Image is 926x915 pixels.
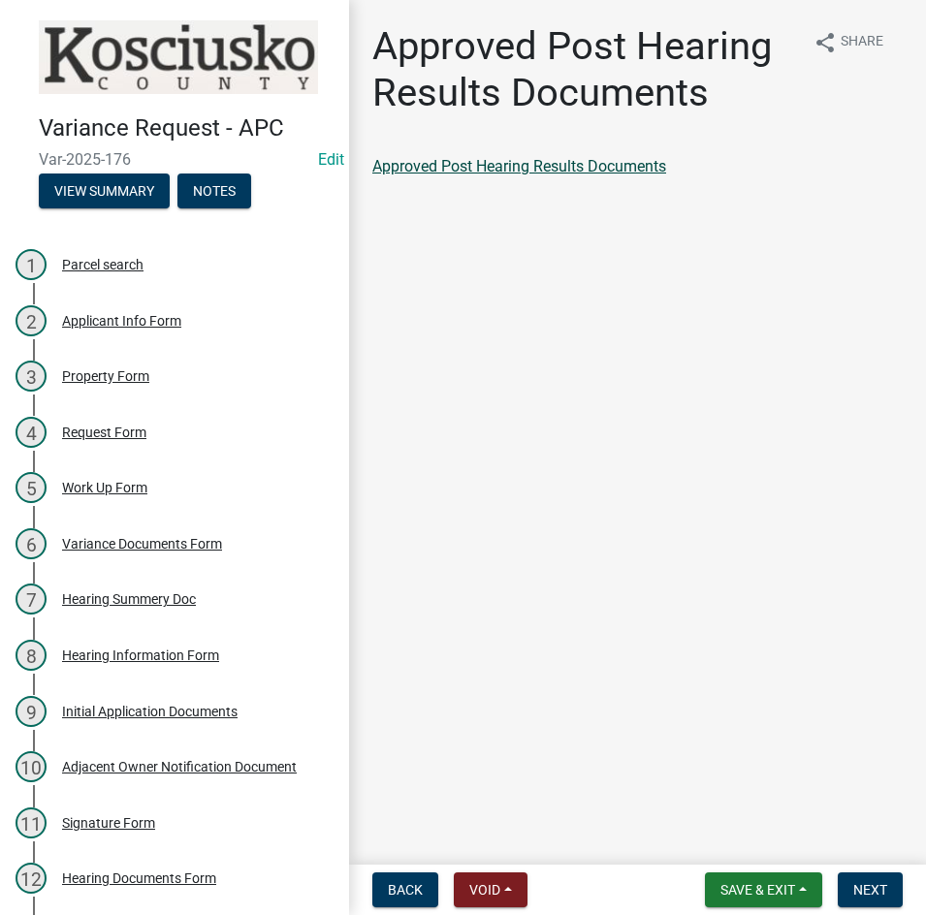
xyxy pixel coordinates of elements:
[62,760,297,773] div: Adjacent Owner Notification Document
[62,258,144,271] div: Parcel search
[177,184,251,200] wm-modal-confirm: Notes
[62,537,222,551] div: Variance Documents Form
[39,184,170,200] wm-modal-confirm: Summary
[16,696,47,727] div: 9
[318,150,344,169] a: Edit
[372,157,666,175] a: Approved Post Hearing Results Documents
[372,872,438,907] button: Back
[62,871,216,885] div: Hearing Documents Form
[62,705,238,718] div: Initial Application Documents
[318,150,344,169] wm-modal-confirm: Edit Application Number
[39,150,310,169] span: Var-2025-176
[841,31,883,54] span: Share
[454,872,527,907] button: Void
[388,882,423,898] span: Back
[814,31,837,54] i: share
[62,369,149,383] div: Property Form
[177,174,251,208] button: Notes
[16,584,47,615] div: 7
[62,481,147,494] div: Work Up Form
[16,807,47,838] div: 11
[16,305,47,336] div: 2
[62,816,155,830] div: Signature Form
[705,872,822,907] button: Save & Exit
[62,592,196,606] div: Hearing Summery Doc
[16,417,47,448] div: 4
[720,882,795,898] span: Save & Exit
[62,426,146,439] div: Request Form
[39,20,318,94] img: Kosciusko County, Indiana
[853,882,887,898] span: Next
[16,528,47,559] div: 6
[469,882,500,898] span: Void
[62,314,181,328] div: Applicant Info Form
[16,249,47,280] div: 1
[372,23,798,116] h1: Approved Post Hearing Results Documents
[39,174,170,208] button: View Summary
[16,361,47,392] div: 3
[16,640,47,671] div: 8
[798,23,899,61] button: shareShare
[16,863,47,894] div: 12
[16,751,47,782] div: 10
[62,648,219,662] div: Hearing Information Form
[16,472,47,503] div: 5
[838,872,903,907] button: Next
[39,114,334,142] h4: Variance Request - APC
